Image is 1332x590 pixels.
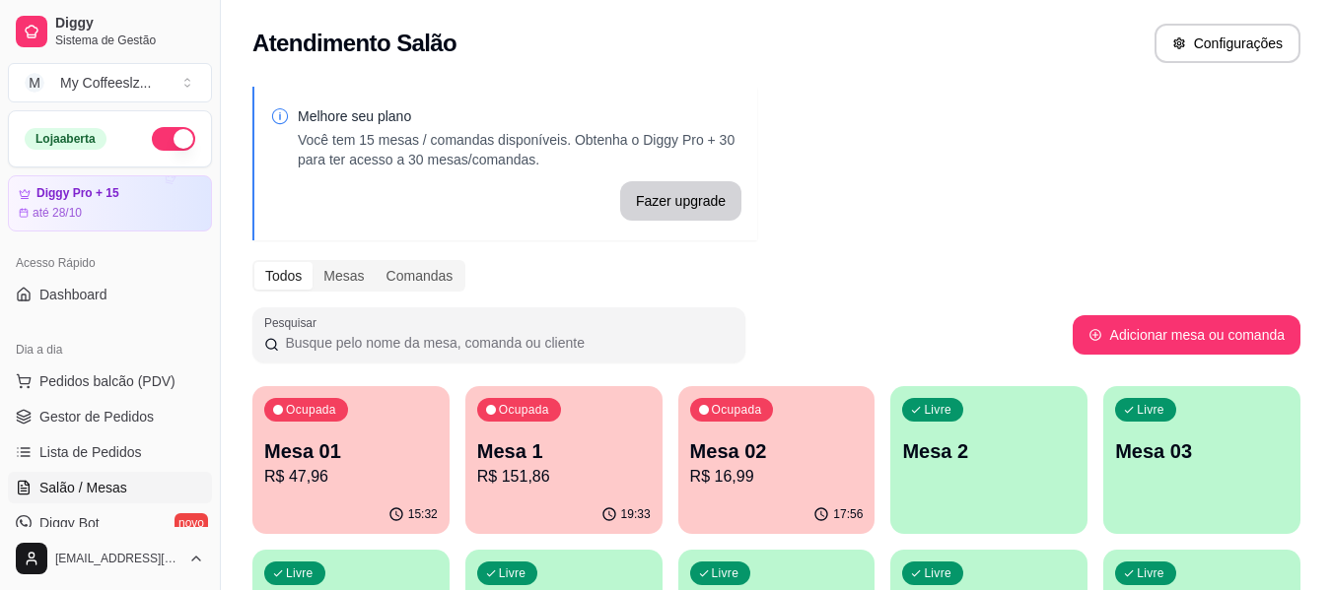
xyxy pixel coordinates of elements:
[690,465,864,489] p: R$ 16,99
[8,507,212,539] a: Diggy Botnovo
[60,73,151,93] div: My Coffeeslz ...
[8,401,212,432] a: Gestor de Pedidos
[924,402,951,418] p: Livre
[8,334,212,365] div: Dia a dia
[8,8,212,55] a: DiggySistema de Gestão
[8,472,212,503] a: Salão / Mesas
[1073,315,1300,355] button: Adicionar mesa ou comanda
[152,127,195,151] button: Alterar Status
[890,386,1087,534] button: LivreMesa 2
[678,386,876,534] button: OcupadaMesa 02R$ 16,9917:56
[690,437,864,465] p: Mesa 02
[298,130,741,169] p: Você tem 15 mesas / comandas disponíveis. Obtenha o Diggy Pro + 30 para ter acesso a 30 mesas/com...
[36,186,119,201] article: Diggy Pro + 15
[465,386,663,534] button: OcupadaMesa 1R$ 151,8619:33
[408,506,438,522] p: 15:32
[833,506,863,522] p: 17:56
[924,565,951,581] p: Livre
[39,513,100,533] span: Diggy Bot
[55,33,204,48] span: Sistema de Gestão
[8,436,212,468] a: Lista de Pedidos
[25,128,106,150] div: Loja aberta
[499,402,549,418] p: Ocupada
[8,247,212,279] div: Acesso Rápido
[252,28,456,59] h2: Atendimento Salão
[620,181,741,221] button: Fazer upgrade
[8,365,212,397] button: Pedidos balcão (PDV)
[499,565,526,581] p: Livre
[712,402,762,418] p: Ocupada
[39,285,107,304] span: Dashboard
[254,262,313,290] div: Todos
[902,437,1076,465] p: Mesa 2
[286,402,336,418] p: Ocupada
[25,73,44,93] span: M
[8,63,212,102] button: Select a team
[1115,437,1289,465] p: Mesa 03
[39,371,175,391] span: Pedidos balcão (PDV)
[477,437,651,465] p: Mesa 1
[298,106,741,126] p: Melhore seu plano
[8,535,212,582] button: [EMAIL_ADDRESS][DOMAIN_NAME]
[1137,402,1164,418] p: Livre
[477,465,651,489] p: R$ 151,86
[264,314,323,331] label: Pesquisar
[712,565,739,581] p: Livre
[1155,24,1300,63] button: Configurações
[264,465,438,489] p: R$ 47,96
[621,506,651,522] p: 19:33
[8,175,212,231] a: Diggy Pro + 15até 28/10
[286,565,314,581] p: Livre
[1137,565,1164,581] p: Livre
[264,437,438,465] p: Mesa 01
[33,205,82,221] article: até 28/10
[1103,386,1300,534] button: LivreMesa 03
[39,442,142,462] span: Lista de Pedidos
[55,551,180,566] span: [EMAIL_ADDRESS][DOMAIN_NAME]
[313,262,375,290] div: Mesas
[39,407,154,426] span: Gestor de Pedidos
[39,478,127,497] span: Salão / Mesas
[376,262,464,290] div: Comandas
[8,279,212,310] a: Dashboard
[252,386,450,534] button: OcupadaMesa 01R$ 47,9615:32
[55,15,204,33] span: Diggy
[279,333,734,353] input: Pesquisar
